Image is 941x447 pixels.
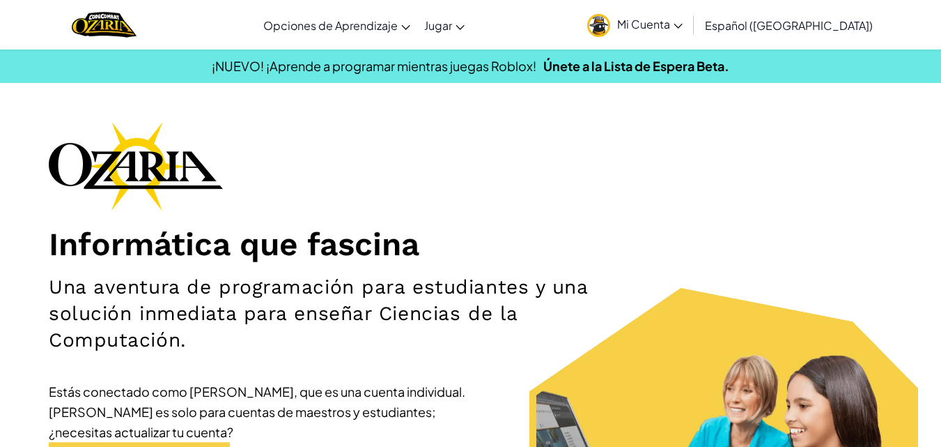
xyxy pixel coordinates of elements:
[212,58,536,74] span: ¡NUEVO! ¡Aprende a programar mientras juegas Roblox!
[49,121,223,211] img: Ozaria branding logo
[49,274,614,354] h2: Una aventura de programación para estudiantes y una solución inmediata para enseñar Ciencias de l...
[698,6,880,44] a: Español ([GEOGRAPHIC_DATA])
[72,10,137,39] img: Home
[587,14,610,37] img: avatar
[49,381,467,442] div: Estás conectado como [PERSON_NAME], que es una cuenta individual. [PERSON_NAME] es solo para cuen...
[49,225,892,264] h1: Informática que fascina
[424,18,452,33] span: Jugar
[256,6,417,44] a: Opciones de Aprendizaje
[263,18,398,33] span: Opciones de Aprendizaje
[705,18,873,33] span: Español ([GEOGRAPHIC_DATA])
[617,17,683,31] span: Mi Cuenta
[543,58,729,74] a: Únete a la Lista de Espera Beta.
[72,10,137,39] a: Ozaria by CodeCombat logo
[580,3,690,47] a: Mi Cuenta
[417,6,472,44] a: Jugar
